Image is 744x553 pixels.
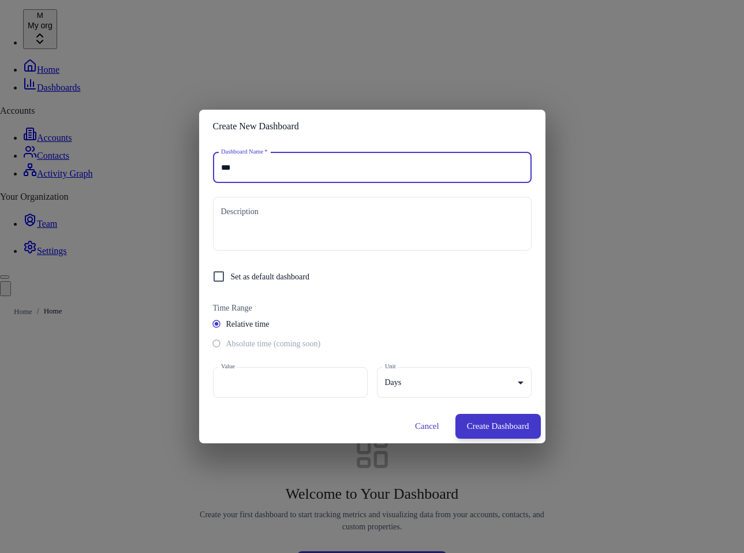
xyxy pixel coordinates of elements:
legend: Time Range [213,302,252,314]
label: Value [221,362,235,371]
h2: Create New Dashboard [199,110,545,143]
span: Absolute time (coming soon) [226,338,321,350]
span: Set as default dashboard [231,271,309,283]
span: Relative time [226,318,270,330]
button: Cancel [403,414,451,438]
button: Create Dashboard [455,414,541,438]
label: Dashboard Name [221,147,268,156]
label: Unit [385,362,396,371]
div: Days [377,367,532,398]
